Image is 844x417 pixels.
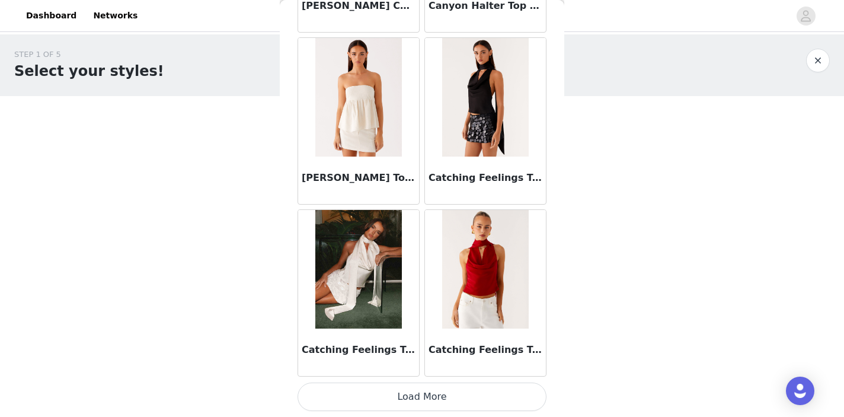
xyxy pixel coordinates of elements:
div: Open Intercom Messenger [786,377,814,405]
img: Catching Feelings Top - Red [442,210,528,329]
h3: [PERSON_NAME] Top - Oat [302,171,415,185]
div: avatar [800,7,811,26]
h3: Catching Feelings Top - Black [429,171,542,185]
img: Cassie Tube Top - Oat [315,38,401,157]
a: Networks [86,2,145,29]
img: Catching Feelings Top - Ivory [315,210,401,329]
h3: Catching Feelings Top - Red [429,343,542,357]
div: STEP 1 OF 5 [14,49,164,61]
h1: Select your styles! [14,61,164,82]
h3: Catching Feelings Top - Ivory [302,343,415,357]
img: Catching Feelings Top - Black [442,38,528,157]
button: Load More [298,383,546,411]
a: Dashboard [19,2,84,29]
